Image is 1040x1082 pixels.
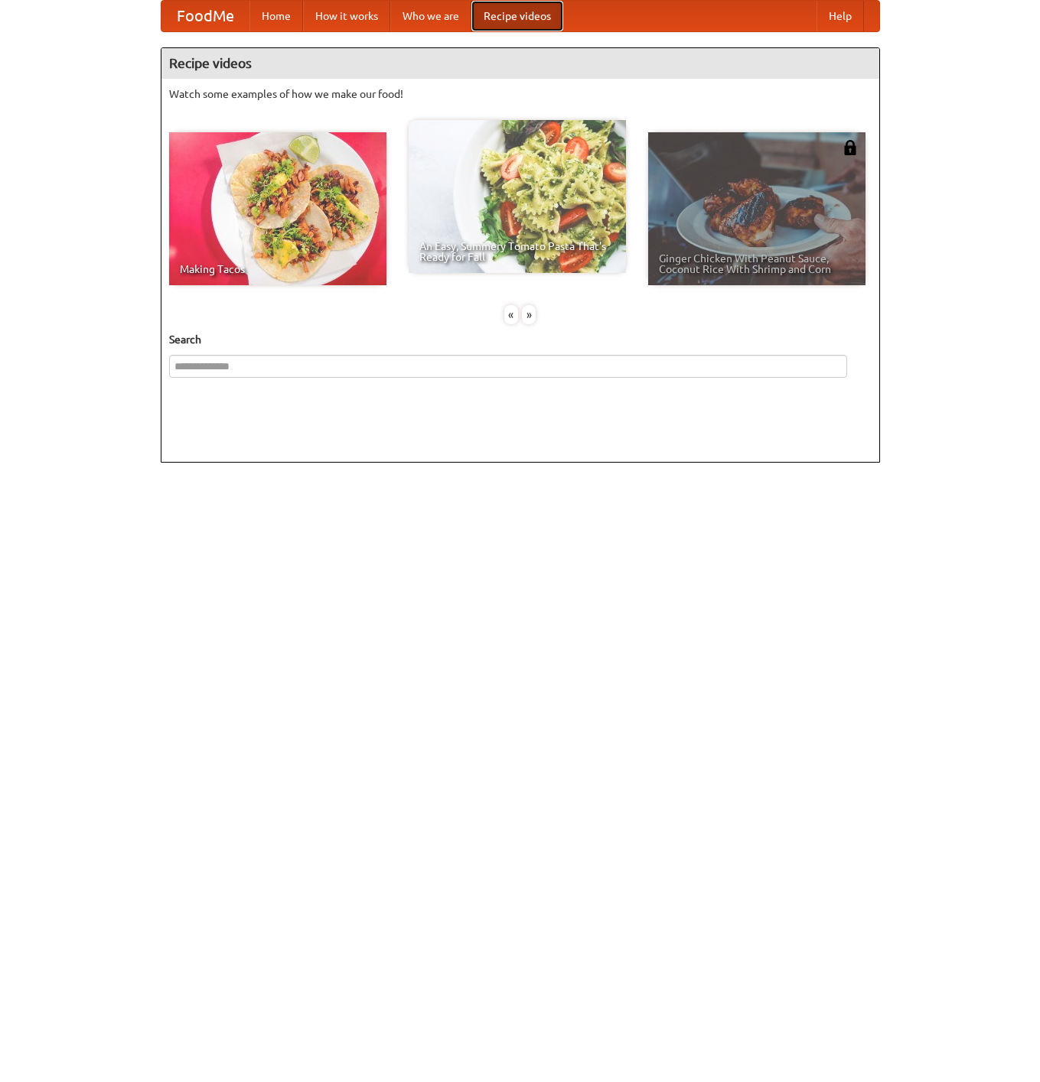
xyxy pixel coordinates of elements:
a: Help [817,1,864,31]
h5: Search [169,332,872,347]
p: Watch some examples of how we make our food! [169,86,872,102]
a: Home [249,1,303,31]
img: 483408.png [843,140,858,155]
span: Making Tacos [180,264,376,275]
h4: Recipe videos [161,48,879,79]
a: How it works [303,1,390,31]
a: FoodMe [161,1,249,31]
div: » [522,305,536,324]
a: An Easy, Summery Tomato Pasta That's Ready for Fall [409,120,626,273]
div: « [504,305,518,324]
a: Making Tacos [169,132,386,285]
a: Who we are [390,1,471,31]
a: Recipe videos [471,1,563,31]
span: An Easy, Summery Tomato Pasta That's Ready for Fall [419,241,615,262]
